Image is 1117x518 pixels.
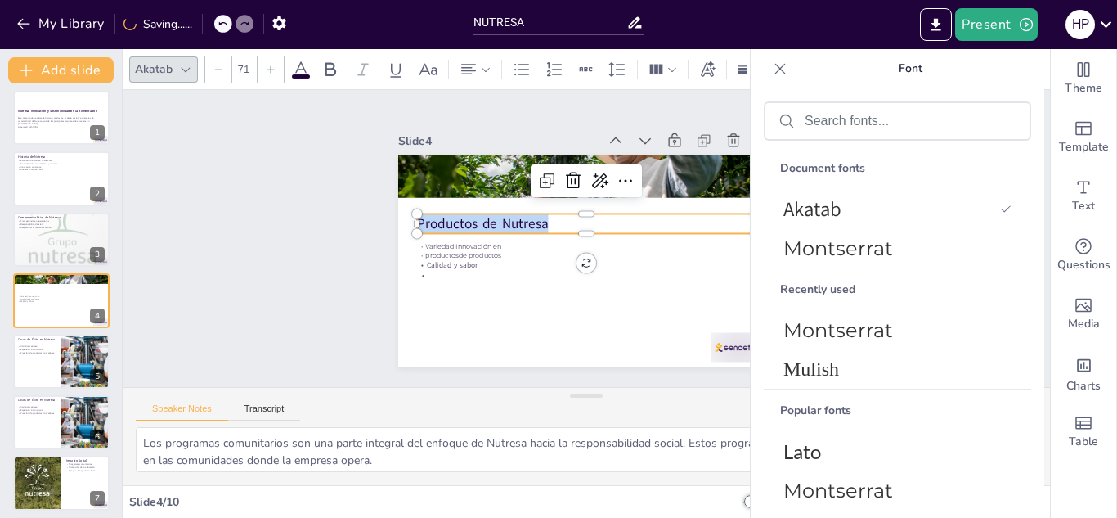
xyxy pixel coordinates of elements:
div: Slide 4 [398,133,598,149]
button: Present [955,8,1037,41]
div: https://cdn.sendsteps.com/images/logo/sendsteps_logo_white.pnghttps://cdn.sendsteps.com/images/lo... [13,91,110,145]
div: Add text boxes [1051,167,1116,226]
button: Transcript [228,403,301,421]
button: My Library [12,11,111,37]
p: Programas comunitarios [66,463,105,466]
div: 5 [90,369,105,384]
p: productosde productos [417,250,756,259]
p: Expansión internacional [18,408,56,412]
div: https://cdn.sendsteps.com/images/logo/sendsteps_logo_white.pnghttps://cdn.sendsteps.com/images/lo... [13,335,110,389]
span: Charts [1066,377,1101,395]
input: Search fonts... [805,114,1016,128]
p: Adaptación al mercado [18,168,105,171]
button: Add slide [8,57,114,83]
span: Akatab [783,196,994,223]
span: Montserrat [783,236,1005,260]
div: 7 [90,491,105,506]
div: https://cdn.sendsteps.com/images/logo/sendsteps_logo_white.pnghttps://cdn.sendsteps.com/images/lo... [13,395,110,449]
p: Evolución de Nutresa desde 1920 [18,159,105,162]
strong: Nutresa: Innovación y Sostenibilidad en la Alimentación [18,109,97,113]
p: Creación de productos innovadores [18,351,56,354]
div: Document fonts [764,147,1031,189]
span: Media [1068,315,1100,333]
span: Montserrat [783,479,1005,502]
div: Text effects [695,56,720,83]
p: Responsabilidad social [18,223,105,226]
p: Iniciativas exitosas [18,345,56,348]
div: 2 [90,187,105,201]
div: https://cdn.sendsteps.com/images/logo/sendsteps_logo_white.pnghttps://cdn.sendsteps.com/images/lo... [13,213,110,267]
p: Casos de Éxito en Nutresa [18,337,56,342]
p: productosde productos [18,298,105,300]
div: Slide 4 / 10 [129,494,743,510]
p: Promoción de la educación [66,466,105,470]
p: Apoyo a la agricultura local [66,469,105,472]
p: Variedad Innovación en [18,295,105,298]
p: Respeto por el medio ambiente [18,226,105,229]
p: Iniciativas exitosas [18,406,56,409]
p: Diversificación en productos y sectores [18,162,105,165]
div: H p [1065,10,1095,39]
span: Montserrat [783,318,1005,342]
div: Add a table [1051,403,1116,462]
div: 6 [90,430,105,444]
p: Historia de Nutresa [18,155,105,160]
span: Text [1072,197,1095,215]
div: Recently used [764,268,1031,310]
div: https://cdn.sendsteps.com/images/logo/sendsteps_logo_white.pnghttps://cdn.sendsteps.com/images/lo... [13,273,110,327]
div: 7 [13,456,110,510]
div: 3 [90,247,105,262]
textarea: La variedad de productos que ofrece Nutresa es un reflejo de su capacidad para adaptarse a las pr... [136,427,1037,472]
span: Table [1069,433,1098,451]
span: Questions [1057,256,1110,274]
div: Add images, graphics, shapes or video [1051,285,1116,344]
button: Speaker Notes [136,403,228,421]
p: Calidad y sabor [18,300,105,303]
p: Calidad y sabor [417,259,756,270]
button: H p [1065,8,1095,41]
span: Productos de Nutresa [417,214,548,233]
p: Compromiso Ético de Nutresa [18,215,105,220]
div: Saving...... [123,16,192,32]
p: Esta presentación explora la historia, productos, impacto social y estrategias de sostenibilidad ... [18,117,105,126]
p: Creación de productos innovadores [18,412,56,415]
p: Generated with [URL] [18,126,105,129]
div: Akatab [132,58,176,80]
div: 4 [90,309,105,323]
span: Lato [783,439,1005,463]
div: https://cdn.sendsteps.com/images/logo/sendsteps_logo_white.pnghttps://cdn.sendsteps.com/images/lo... [13,151,110,205]
div: Popular fonts [764,390,1031,431]
p: Impacto Social [66,459,105,464]
input: Insert title [473,11,626,34]
div: Get real-time input from your audience [1051,226,1116,285]
span: Theme [1065,79,1102,97]
div: Add charts and graphs [1051,344,1116,403]
p: Variedad Innovación en [417,241,756,250]
div: Change the overall theme [1051,49,1116,108]
p: Expansión internacional [18,348,56,351]
p: Innovación constante [18,164,105,168]
button: Export to PowerPoint [920,8,952,41]
p: Transparencia en operaciones [18,219,105,223]
div: Add ready made slides [1051,108,1116,167]
span: Mulish [783,358,1005,381]
p: Font [793,49,1028,88]
div: Border settings [733,56,751,83]
span: Template [1059,138,1109,156]
div: Column Count [644,56,681,83]
div: 1 [90,125,105,140]
p: Casos de Éxito en Nutresa [18,398,56,403]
